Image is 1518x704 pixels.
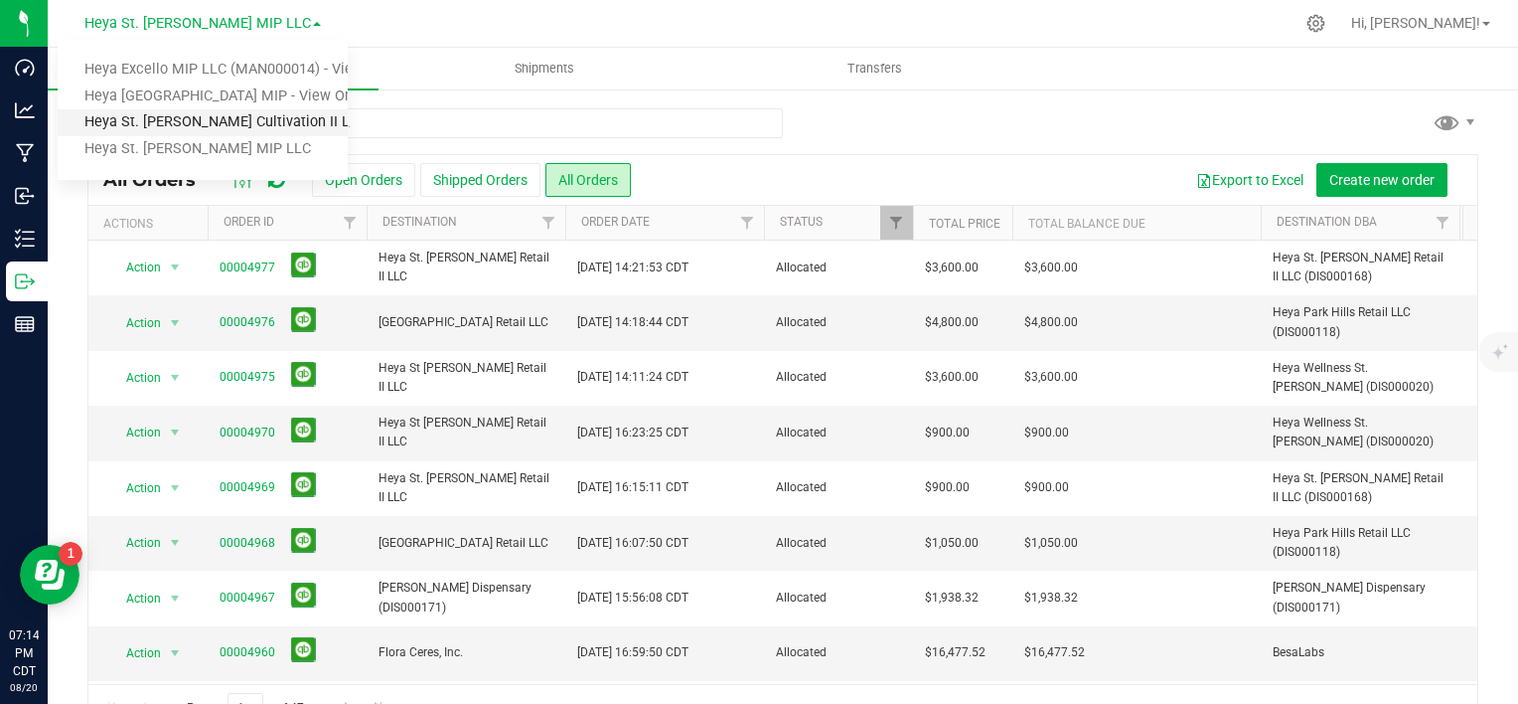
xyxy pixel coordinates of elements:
[776,259,901,277] span: Allocated
[577,424,688,442] span: [DATE] 16:23:25 CDT
[1273,643,1447,662] span: BesaLabs
[108,585,162,613] span: Action
[334,206,367,240] a: Filter
[220,643,275,662] a: 00004960
[925,643,986,662] span: $16,477.52
[163,529,188,557] span: select
[163,474,188,502] span: select
[108,529,162,557] span: Action
[880,206,913,240] a: Filter
[87,108,783,138] input: Search Order ID, Destination, Customer PO...
[379,249,553,286] span: Heya St. [PERSON_NAME] Retail II LLC
[1024,589,1078,608] span: $1,938.32
[577,643,688,662] span: [DATE] 16:59:50 CDT
[776,313,901,332] span: Allocated
[545,163,631,197] button: All Orders
[577,478,688,497] span: [DATE] 16:15:11 CDT
[379,643,553,662] span: Flora Ceres, Inc.
[1273,414,1447,451] span: Heya Wellness St. [PERSON_NAME] (DIS000020)
[58,84,348,110] a: Heya [GEOGRAPHIC_DATA] MIP - View Only
[1273,249,1447,286] span: Heya St. [PERSON_NAME] Retail II LLC (DIS000168)
[220,368,275,387] a: 00004975
[163,419,188,446] span: select
[925,478,970,497] span: $900.00
[9,680,39,695] p: 08/20
[108,364,162,392] span: Action
[1316,163,1447,197] button: Create new order
[581,215,650,229] a: Order Date
[163,309,188,337] span: select
[709,48,1040,89] a: Transfers
[163,254,188,281] span: select
[15,314,35,334] inline-svg: Reports
[58,57,348,84] a: Heya Excello MIP LLC (MAN000014) - View Only
[15,271,35,291] inline-svg: Outbound
[1024,313,1078,332] span: $4,800.00
[379,469,553,507] span: Heya St. [PERSON_NAME] Retail II LLC
[1273,303,1447,341] span: Heya Park Hills Retail LLC (DIS000118)
[108,419,162,446] span: Action
[163,364,188,392] span: select
[108,474,162,502] span: Action
[577,313,688,332] span: [DATE] 14:18:44 CDT
[379,48,709,89] a: Shipments
[220,313,275,332] a: 00004976
[220,478,275,497] a: 00004969
[776,368,901,387] span: Allocated
[379,579,553,616] span: [PERSON_NAME] Dispensary (DIS000171)
[925,534,979,553] span: $1,050.00
[925,259,979,277] span: $3,600.00
[577,259,688,277] span: [DATE] 14:21:53 CDT
[220,589,275,608] a: 00004967
[1273,469,1447,507] span: Heya St. [PERSON_NAME] Retail II LLC (DIS000168)
[59,542,82,566] iframe: Resource center unread badge
[48,48,379,89] a: Orders
[925,368,979,387] span: $3,600.00
[15,229,35,249] inline-svg: Inventory
[220,259,275,277] a: 00004977
[379,359,553,397] span: Heya St [PERSON_NAME] Retail II LLC
[821,60,929,78] span: Transfers
[1183,163,1316,197] button: Export to Excel
[776,643,901,662] span: Allocated
[9,626,39,680] p: 07:14 PM CDT
[776,424,901,442] span: Allocated
[108,309,162,337] span: Action
[15,58,35,78] inline-svg: Dashboard
[1024,478,1069,497] span: $900.00
[1273,359,1447,397] span: Heya Wellness St. [PERSON_NAME] (DIS000020)
[925,313,979,332] span: $4,800.00
[108,254,162,281] span: Action
[108,639,162,667] span: Action
[1427,206,1459,240] a: Filter
[382,215,457,229] a: Destination
[163,585,188,613] span: select
[1329,172,1435,188] span: Create new order
[776,534,901,553] span: Allocated
[1024,259,1078,277] span: $3,600.00
[577,589,688,608] span: [DATE] 15:56:08 CDT
[1024,368,1078,387] span: $3,600.00
[220,424,275,442] a: 00004970
[379,313,553,332] span: [GEOGRAPHIC_DATA] Retail LLC
[15,186,35,206] inline-svg: Inbound
[15,143,35,163] inline-svg: Manufacturing
[379,534,553,553] span: [GEOGRAPHIC_DATA] Retail LLC
[532,206,565,240] a: Filter
[1024,534,1078,553] span: $1,050.00
[163,639,188,667] span: select
[20,545,79,605] iframe: Resource center
[776,589,901,608] span: Allocated
[15,100,35,120] inline-svg: Analytics
[925,589,979,608] span: $1,938.32
[776,478,901,497] span: Allocated
[929,217,1000,231] a: Total Price
[1351,15,1480,31] span: Hi, [PERSON_NAME]!
[1012,206,1261,241] th: Total Balance Due
[224,215,274,229] a: Order ID
[103,217,200,231] div: Actions
[379,414,553,451] span: Heya St [PERSON_NAME] Retail II LLC
[577,534,688,553] span: [DATE] 16:07:50 CDT
[1277,215,1377,229] a: Destination DBA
